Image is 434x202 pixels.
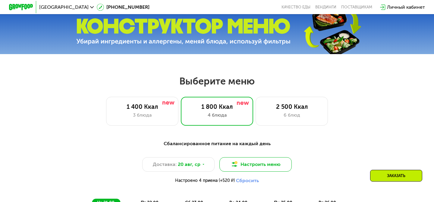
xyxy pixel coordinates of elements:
button: Сбросить [236,178,259,184]
a: Вендинги [315,5,336,10]
div: 3 блюда [112,112,172,119]
div: 1 400 Ккал [112,103,172,110]
div: Заказать [370,170,422,182]
div: поставщикам [341,5,372,10]
span: Доставка: [153,161,177,168]
div: 4 блюда [187,112,247,119]
a: [PHONE_NUMBER] [97,4,149,11]
button: Настроить меню [219,157,292,172]
div: 1 800 Ккал [187,103,247,110]
div: 2 500 Ккал [262,103,322,110]
span: Настроено 4 приема (+520 ₽) [175,179,235,183]
a: Качество еды [281,5,310,10]
div: Сбалансированное питание на каждый день [39,140,395,148]
div: Личный кабинет [387,4,425,11]
div: 6 блюд [262,112,322,119]
h2: Выберите меню [19,75,415,87]
span: 20 авг, ср [178,161,200,168]
span: [GEOGRAPHIC_DATA] [39,5,89,10]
